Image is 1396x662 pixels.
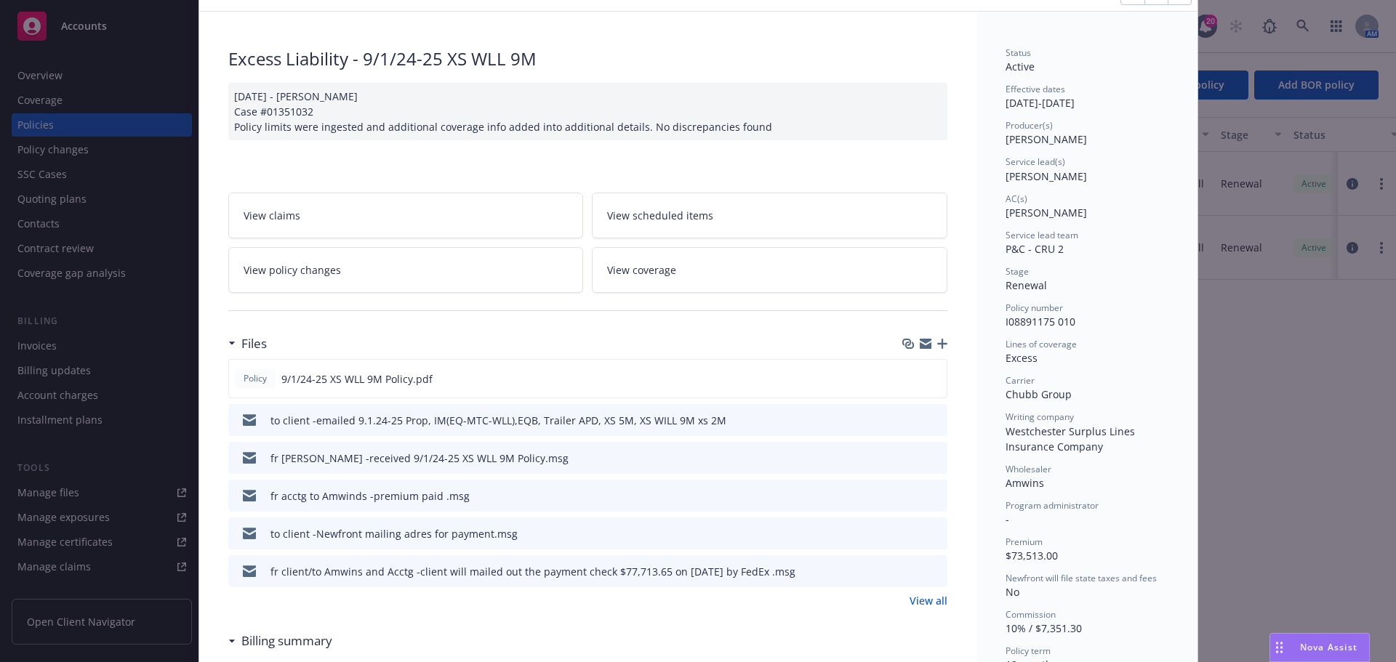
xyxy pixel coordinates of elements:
div: to client -emailed 9.1.24-25 Prop, IM(EQ-MTC-WLL),EQB, Trailer APD, XS 5M, XS WILL 9M xs 2M [270,413,726,428]
div: [DATE] - [PERSON_NAME] Case #01351032 Policy limits were ingested and additional coverage info ad... [228,83,947,140]
span: Policy term [1006,645,1051,657]
button: download file [905,413,917,428]
span: - [1006,512,1009,526]
button: preview file [928,526,942,541]
span: Commission [1006,608,1056,621]
span: No [1006,585,1019,599]
a: View coverage [592,247,947,293]
span: Amwins [1006,476,1044,490]
span: Wholesaler [1006,463,1051,475]
button: download file [905,451,917,466]
span: AC(s) [1006,193,1027,205]
span: [PERSON_NAME] [1006,206,1087,219]
span: $73,513.00 [1006,549,1058,562]
span: [PERSON_NAME] [1006,132,1087,146]
div: to client -Newfront mailing adres for payment.msg [270,526,518,541]
span: [PERSON_NAME] [1006,169,1087,183]
span: Stage [1006,265,1029,278]
a: View scheduled items [592,193,947,238]
span: Lines of coverage [1006,338,1077,350]
div: Excess Liability - 9/1/24-25 XS WLL 9M [228,47,947,71]
span: Excess [1006,351,1038,365]
span: Westchester Surplus Lines Insurance Company [1006,424,1138,453]
span: Effective dates [1006,83,1065,95]
span: View scheduled items [607,208,713,223]
span: Status [1006,47,1031,59]
button: download file [904,371,916,387]
span: Active [1006,60,1035,73]
span: 9/1/24-25 XS WLL 9M Policy.pdf [281,371,433,387]
button: preview file [928,488,942,504]
div: fr acctg to Amwinds -premium paid .msg [270,488,470,504]
span: 10% / $7,351.30 [1006,621,1082,635]
div: Billing summary [228,631,332,650]
a: View policy changes [228,247,584,293]
button: download file [905,526,917,541]
div: fr [PERSON_NAME] -received 9/1/24-25 XS WLL 9M Policy.msg [270,451,569,466]
span: Producer(s) [1006,119,1053,132]
span: Chubb Group [1006,387,1072,401]
span: Policy number [1006,302,1063,314]
span: Newfront will file state taxes and fees [1006,572,1157,584]
button: download file [905,564,917,579]
span: I08891175 010 [1006,315,1075,328]
span: Program administrator [1006,499,1099,512]
a: View all [910,593,947,608]
a: View claims [228,193,584,238]
div: Drag to move [1270,634,1288,661]
button: preview file [928,413,942,428]
h3: Billing summary [241,631,332,650]
span: View claims [244,208,300,223]
span: Carrier [1006,374,1035,387]
span: Premium [1006,536,1043,548]
button: preview file [928,451,942,466]
span: Service lead team [1006,229,1078,241]
div: Files [228,334,267,353]
span: Service lead(s) [1006,156,1065,168]
span: P&C - CRU 2 [1006,242,1064,256]
button: preview file [928,371,941,387]
div: [DATE] - [DATE] [1006,83,1168,110]
span: View coverage [607,262,676,278]
h3: Files [241,334,267,353]
button: preview file [928,564,942,579]
button: download file [905,488,917,504]
button: Nova Assist [1269,633,1370,662]
span: Renewal [1006,278,1047,292]
div: fr client/to Amwins and Acctg -client will mailed out the payment check $77,713.65 on [DATE] by F... [270,564,795,579]
span: Policy [241,372,270,385]
span: View policy changes [244,262,341,278]
span: Nova Assist [1300,641,1357,653]
span: Writing company [1006,411,1074,423]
